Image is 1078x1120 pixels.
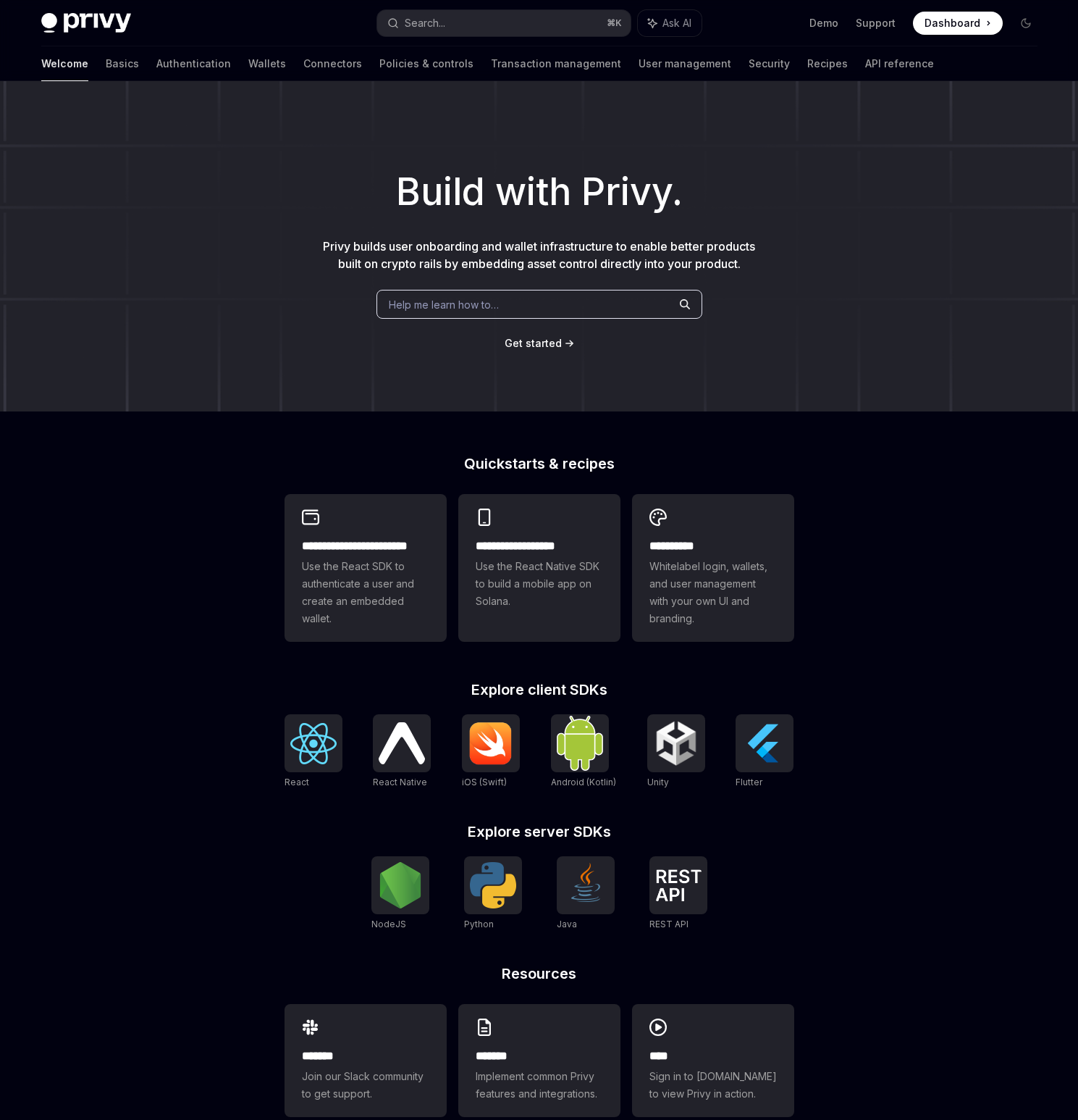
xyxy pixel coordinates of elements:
[371,856,429,932] a: NodeJSNodeJS
[639,46,731,81] a: User management
[405,14,445,32] div: Search...
[607,17,622,29] span: ⌘ K
[106,46,139,81] a: Basics
[377,10,631,36] button: Search...⌘K
[285,1004,447,1117] a: **** **Join our Slack community to get support.
[468,722,514,765] img: iOS (Swift)
[373,777,427,787] span: React Native
[371,919,406,929] span: NodeJS
[1014,12,1037,35] button: Toggle dark mode
[476,1068,603,1103] span: Implement common Privy features and integrations.
[647,714,705,790] a: UnityUnity
[285,682,794,697] h2: Explore client SDKs
[557,856,615,932] a: JavaJava
[649,919,689,929] span: REST API
[285,456,794,471] h2: Quickstarts & recipes
[632,1004,794,1117] a: ****Sign in to [DOMAIN_NAME] to view Privy in action.
[285,824,794,839] h2: Explore server SDKs
[865,46,934,81] a: API reference
[647,777,669,787] span: Unity
[741,720,788,766] img: Flutter
[736,714,793,790] a: FlutterFlutter
[856,16,896,30] a: Support
[464,856,522,932] a: PythonPython
[285,966,794,981] h2: Resources
[551,714,616,790] a: Android (Kotlin)Android (Kotlin)
[476,558,603,610] span: Use the React Native SDK to build a mobile app on Solana.
[505,337,562,349] span: Get started
[41,13,131,33] img: dark logo
[373,714,431,790] a: React NativeReact Native
[749,46,790,81] a: Security
[458,1004,620,1117] a: **** **Implement common Privy features and integrations.
[649,1068,777,1103] span: Sign in to [DOMAIN_NAME] to view Privy in action.
[557,716,603,770] img: Android (Kotlin)
[925,16,980,30] span: Dashboard
[809,16,838,30] a: Demo
[638,10,702,36] button: Ask AI
[470,862,516,908] img: Python
[464,919,494,929] span: Python
[41,46,88,81] a: Welcome
[156,46,231,81] a: Authentication
[649,558,777,627] span: Whitelabel login, wallets, and user management with your own UI and branding.
[323,239,755,271] span: Privy builds user onboarding and wallet infrastructure to enable better products built on crypto ...
[389,297,499,312] span: Help me learn how to…
[462,714,520,790] a: iOS (Swift)iOS (Swift)
[303,46,362,81] a: Connectors
[23,164,1055,220] h1: Build with Privy.
[491,46,621,81] a: Transaction management
[649,856,707,932] a: REST APIREST API
[248,46,286,81] a: Wallets
[285,714,342,790] a: ReactReact
[302,558,429,627] span: Use the React SDK to authenticate a user and create an embedded wallet.
[563,862,609,908] img: Java
[377,862,424,908] img: NodeJS
[290,723,337,764] img: React
[913,12,1003,35] a: Dashboard
[662,16,691,30] span: Ask AI
[557,919,577,929] span: Java
[655,869,702,901] img: REST API
[632,494,794,642] a: **** *****Whitelabel login, wallets, and user management with your own UI and branding.
[285,777,309,787] span: React
[505,336,562,351] a: Get started
[302,1068,429,1103] span: Join our Slack community to get support.
[379,46,473,81] a: Policies & controls
[736,777,762,787] span: Flutter
[458,494,620,642] a: **** **** **** ***Use the React Native SDK to build a mobile app on Solana.
[551,777,616,787] span: Android (Kotlin)
[379,722,425,764] img: React Native
[462,777,507,787] span: iOS (Swift)
[807,46,848,81] a: Recipes
[653,720,699,766] img: Unity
